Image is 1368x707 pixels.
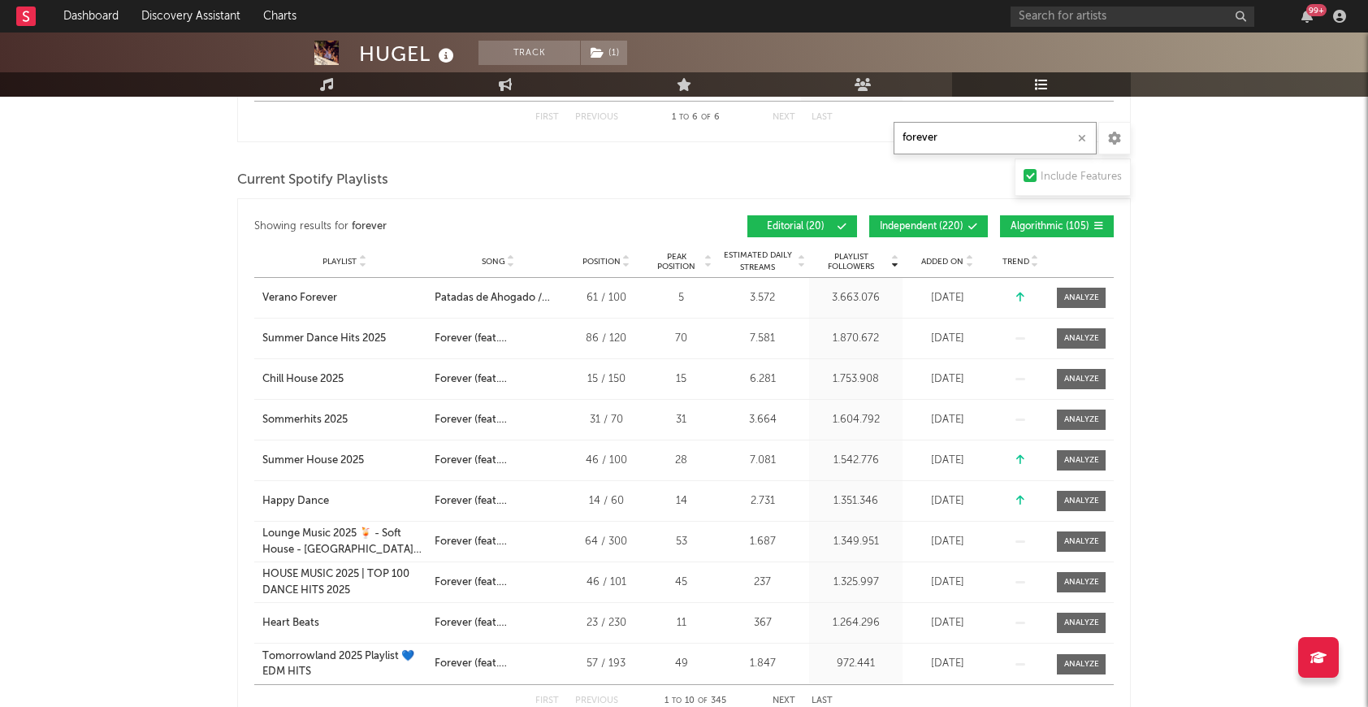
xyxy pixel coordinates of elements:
[720,453,805,469] div: 7.081
[907,615,988,631] div: [DATE]
[535,113,559,122] button: First
[435,656,561,672] div: Forever (feat. [PERSON_NAME] & [PERSON_NAME]) - [PERSON_NAME] Remix
[813,575,898,591] div: 1.325.997
[435,615,561,631] div: Forever (feat. [PERSON_NAME] & Yuna)
[1301,10,1313,23] button: 99+
[907,453,988,469] div: [DATE]
[907,331,988,347] div: [DATE]
[262,453,364,469] div: Summer House 2025
[651,453,712,469] div: 28
[651,252,702,271] span: Peak Position
[569,290,643,306] div: 61 / 100
[651,656,712,672] div: 49
[435,493,561,510] div: Forever (feat. [PERSON_NAME] & Yuna)
[569,534,643,550] div: 64 / 300
[569,575,643,591] div: 46 / 101
[773,696,795,705] button: Next
[651,412,712,428] div: 31
[720,534,805,550] div: 1.687
[812,113,833,122] button: Last
[720,493,805,510] div: 2.731
[701,114,711,121] span: of
[254,215,684,237] div: Showing results for
[720,615,805,631] div: 367
[435,331,561,347] div: Forever (feat. [PERSON_NAME] & Yuna)
[1011,7,1254,27] input: Search for artists
[651,331,712,347] div: 70
[435,371,561,388] div: Forever (feat. [PERSON_NAME] & Yuna)
[813,412,898,428] div: 1.604.792
[1306,4,1327,16] div: 99 +
[435,575,561,591] div: Forever (feat. [PERSON_NAME] & Yuna)
[569,371,643,388] div: 15 / 150
[435,412,561,428] div: Forever (feat. [PERSON_NAME] & Yuna)
[359,41,458,67] div: HUGEL
[569,412,643,428] div: 31 / 70
[720,575,805,591] div: 237
[720,656,805,672] div: 1.847
[262,493,426,510] a: Happy Dance
[1000,215,1114,237] button: Algorithmic(105)
[262,412,426,428] a: Sommerhits 2025
[581,41,627,65] button: (1)
[323,257,357,267] span: Playlist
[813,371,898,388] div: 1.753.908
[907,290,988,306] div: [DATE]
[869,215,988,237] button: Independent(220)
[679,114,689,121] span: to
[813,615,898,631] div: 1.264.296
[1002,257,1029,267] span: Trend
[720,290,805,306] div: 3.572
[651,575,712,591] div: 45
[575,113,618,122] button: Previous
[435,534,561,550] div: Forever (feat. [PERSON_NAME] & Yuna)
[907,656,988,672] div: [DATE]
[262,290,426,306] a: Verano Forever
[569,453,643,469] div: 46 / 100
[1041,167,1122,187] div: Include Features
[813,331,898,347] div: 1.870.672
[813,656,898,672] div: 972.441
[720,412,805,428] div: 3.664
[569,656,643,672] div: 57 / 193
[921,257,963,267] span: Added On
[813,252,889,271] span: Playlist Followers
[262,290,337,306] div: Verano Forever
[1011,222,1089,232] span: Algorithmic ( 105 )
[262,615,319,631] div: Heart Beats
[720,249,795,274] span: Estimated Daily Streams
[262,331,426,347] a: Summer Dance Hits 2025
[262,371,344,388] div: Chill House 2025
[262,453,426,469] a: Summer House 2025
[482,257,505,267] span: Song
[262,648,426,680] a: Tomorrowland 2025 Playlist 💙 EDM HITS
[262,615,426,631] a: Heart Beats
[651,371,712,388] div: 15
[575,696,618,705] button: Previous
[907,534,988,550] div: [DATE]
[262,526,426,557] a: Lounge Music 2025 🍹 - Soft House - [GEOGRAPHIC_DATA] Lounge - [GEOGRAPHIC_DATA]
[569,493,643,510] div: 14 / 60
[907,575,988,591] div: [DATE]
[435,290,561,306] div: Patadas de Ahogado / LATÍN MAFIA, [PERSON_NAME] - Rework
[813,534,898,550] div: 1.349.951
[237,171,388,190] span: Current Spotify Playlists
[651,615,712,631] div: 11
[262,412,348,428] div: Sommerhits 2025
[262,566,426,598] a: HOUSE MUSIC 2025 | TOP 100 DANCE HITS 2025
[907,493,988,510] div: [DATE]
[352,217,387,236] div: forever
[894,122,1097,154] input: Search Playlists/Charts
[907,412,988,428] div: [DATE]
[580,41,628,65] span: ( 1 )
[813,290,898,306] div: 3.663.076
[720,371,805,388] div: 6.281
[569,615,643,631] div: 23 / 230
[478,41,580,65] button: Track
[582,257,621,267] span: Position
[773,113,795,122] button: Next
[535,696,559,705] button: First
